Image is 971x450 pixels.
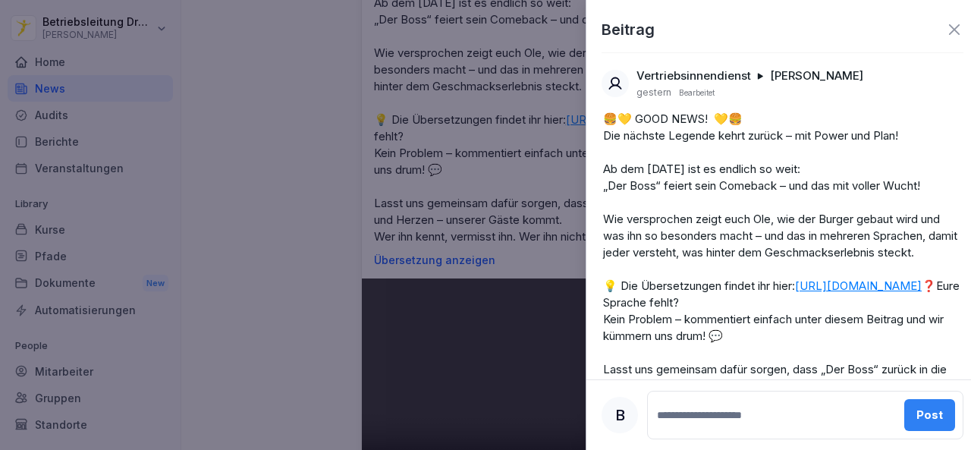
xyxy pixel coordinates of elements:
[904,399,955,431] button: Post
[603,111,962,411] p: 🍔💛 GOOD NEWS! 💛🍔 Die nächste Legende kehrt zurück – mit Power und Plan! Ab dem [DATE] ist es endl...
[602,397,638,433] div: B
[679,87,715,99] p: Bearbeitet
[602,18,655,41] p: Beitrag
[770,68,863,83] p: [PERSON_NAME]
[916,407,943,423] div: Post
[636,87,671,99] p: gestern
[795,278,922,293] a: [URL][DOMAIN_NAME]
[636,68,751,83] p: Vertriebsinnendienst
